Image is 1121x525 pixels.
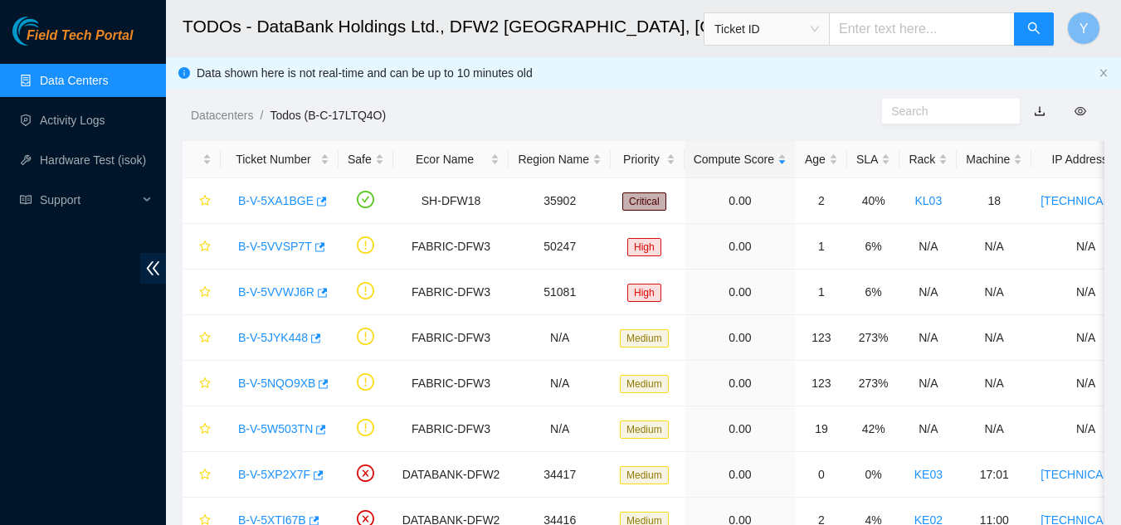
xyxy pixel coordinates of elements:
[796,270,847,315] td: 1
[1034,105,1045,118] a: download
[199,241,211,254] span: star
[199,469,211,482] span: star
[393,315,509,361] td: FABRIC-DFW3
[357,419,374,436] span: exclamation-circle
[238,194,314,207] a: B-V-5XA1BGE
[685,406,796,452] td: 0.00
[847,361,899,406] td: 273%
[796,406,847,452] td: 19
[622,192,666,211] span: Critical
[899,270,957,315] td: N/A
[192,461,212,488] button: star
[357,373,374,391] span: exclamation-circle
[393,178,509,224] td: SH-DFW18
[899,315,957,361] td: N/A
[957,406,1031,452] td: N/A
[192,233,212,260] button: star
[40,114,105,127] a: Activity Logs
[140,253,166,284] span: double-left
[957,452,1031,498] td: 17:01
[957,224,1031,270] td: N/A
[393,406,509,452] td: FABRIC-DFW3
[27,28,133,44] span: Field Tech Portal
[796,315,847,361] td: 123
[238,377,315,390] a: B-V-5NQO9XB
[914,194,942,207] a: KL03
[620,329,669,348] span: Medium
[191,109,253,122] a: Datacenters
[685,224,796,270] td: 0.00
[620,420,669,439] span: Medium
[393,270,509,315] td: FABRIC-DFW3
[238,240,312,253] a: B-V-5VVSP7T
[238,422,313,435] a: B-V-5W503TN
[238,285,314,299] a: B-V-5VVWJ6R
[192,187,212,214] button: star
[829,12,1015,46] input: Enter text here...
[509,315,611,361] td: N/A
[957,178,1031,224] td: 18
[238,468,310,481] a: B-V-5XP2X7F
[685,178,796,224] td: 0.00
[685,452,796,498] td: 0.00
[192,324,212,351] button: star
[199,286,211,299] span: star
[1067,12,1100,45] button: Y
[685,270,796,315] td: 0.00
[12,17,84,46] img: Akamai Technologies
[957,315,1031,361] td: N/A
[796,361,847,406] td: 123
[847,452,899,498] td: 0%
[199,195,211,208] span: star
[1075,105,1086,117] span: eye
[1014,12,1054,46] button: search
[509,361,611,406] td: N/A
[199,423,211,436] span: star
[685,315,796,361] td: 0.00
[899,361,957,406] td: N/A
[509,178,611,224] td: 35902
[1021,98,1058,124] button: download
[40,183,138,216] span: Support
[620,375,669,393] span: Medium
[891,102,997,120] input: Search
[847,224,899,270] td: 6%
[914,468,943,481] a: KE03
[509,452,611,498] td: 34417
[1027,22,1041,37] span: search
[199,332,211,345] span: star
[714,17,819,41] span: Ticket ID
[357,191,374,208] span: check-circle
[192,279,212,305] button: star
[847,315,899,361] td: 273%
[957,270,1031,315] td: N/A
[509,406,611,452] td: N/A
[393,452,509,498] td: DATABANK-DFW2
[40,74,108,87] a: Data Centers
[847,406,899,452] td: 42%
[12,30,133,51] a: Akamai TechnologiesField Tech Portal
[393,224,509,270] td: FABRIC-DFW3
[238,331,308,344] a: B-V-5JYK448
[40,153,146,167] a: Hardware Test (isok)
[685,361,796,406] td: 0.00
[627,238,661,256] span: High
[20,194,32,206] span: read
[1080,18,1089,39] span: Y
[899,406,957,452] td: N/A
[847,178,899,224] td: 40%
[620,466,669,484] span: Medium
[627,284,661,302] span: High
[899,224,957,270] td: N/A
[1099,68,1109,78] span: close
[357,236,374,254] span: exclamation-circle
[270,109,386,122] a: Todos (B-C-17LTQ4O)
[509,224,611,270] td: 50247
[260,109,263,122] span: /
[796,224,847,270] td: 1
[957,361,1031,406] td: N/A
[199,377,211,391] span: star
[509,270,611,315] td: 51081
[796,452,847,498] td: 0
[796,178,847,224] td: 2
